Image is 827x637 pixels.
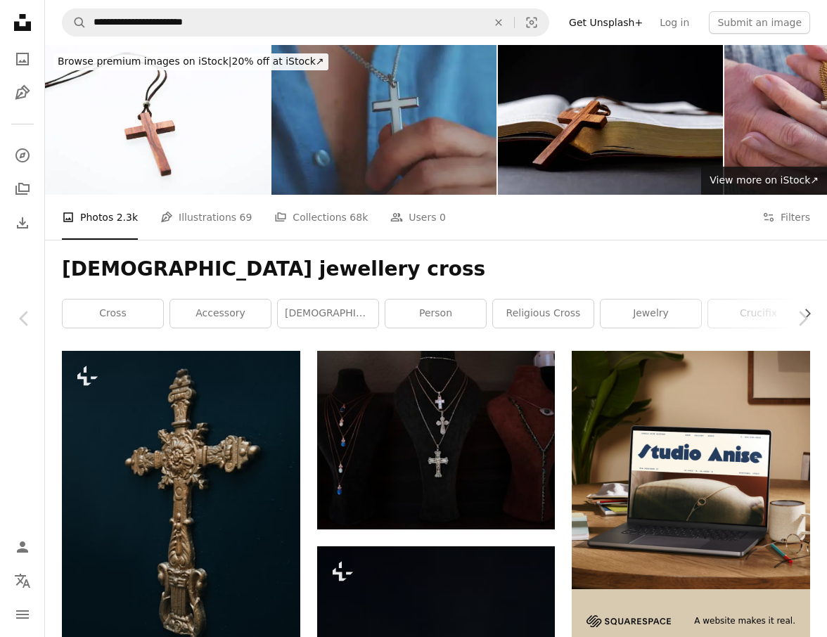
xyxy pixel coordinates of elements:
[440,210,446,225] span: 0
[278,300,378,328] a: [DEMOGRAPHIC_DATA]
[572,351,810,589] img: file-1705123271268-c3eaf6a79b21image
[62,493,300,506] a: a gold cross with a lion head on it
[8,141,37,169] a: Explore
[385,300,486,328] a: person
[45,45,337,79] a: Browse premium images on iStock|20% off at iStock↗
[274,195,368,240] a: Collections 68k
[8,175,37,203] a: Collections
[8,79,37,107] a: Illustrations
[560,11,651,34] a: Get Unsplash+
[8,45,37,73] a: Photos
[483,9,514,36] button: Clear
[694,615,795,627] span: A website makes it real.
[701,167,827,195] a: View more on iStock↗
[8,600,37,629] button: Menu
[8,567,37,595] button: Language
[651,11,698,34] a: Log in
[762,195,810,240] button: Filters
[317,434,556,446] a: a group of necklaces
[62,257,810,282] h1: [DEMOGRAPHIC_DATA] jewellery cross
[493,300,594,328] a: religious cross
[390,195,446,240] a: Users 0
[778,251,827,386] a: Next
[515,9,549,36] button: Visual search
[350,210,368,225] span: 68k
[317,351,556,529] img: a group of necklaces
[8,533,37,561] a: Log in / Sign up
[8,209,37,237] a: Download History
[58,56,324,67] span: 20% off at iStock ↗
[45,45,270,195] img: Christian cross necklace on white background
[160,195,252,240] a: Illustrations 69
[240,210,252,225] span: 69
[498,45,723,195] img: Wooden cross and bible on the table
[710,174,819,186] span: View more on iStock ↗
[709,11,810,34] button: Submit an image
[62,8,549,37] form: Find visuals sitewide
[58,56,231,67] span: Browse premium images on iStock |
[63,9,86,36] button: Search Unsplash
[601,300,701,328] a: jewelry
[586,615,671,627] img: file-1705255347840-230a6ab5bca9image
[708,300,809,328] a: crucifix
[170,300,271,328] a: accessory
[271,45,496,195] img: Vertical closeup shot of a male holding a silver necklace with a cross pendant
[63,300,163,328] a: cross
